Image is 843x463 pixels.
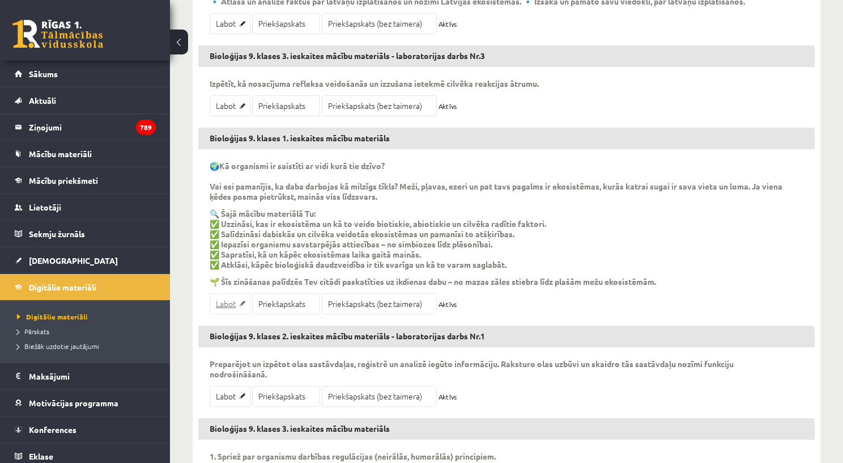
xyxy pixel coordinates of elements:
[29,363,156,389] legend: Maksājumi
[198,326,815,347] h3: Bioloģijas 9. klases 2. ieskaites mācību materiāls - laboratorijas darbs Nr.1
[17,312,88,321] span: Digitālie materiāli
[15,167,156,193] a: Mācību priekšmeti
[15,141,156,167] a: Mācību materiāli
[210,293,250,314] a: Labot
[322,293,437,314] a: Priekšapskats (bez taimera)
[210,95,250,116] a: Labot
[15,363,156,389] a: Maksājumi
[29,114,156,140] legend: Ziņojumi
[252,13,320,34] a: Priekšapskats
[17,327,49,336] span: Pārskats
[210,451,496,461] p: 1. Spriež par organismu darbības regulācijas (neirālās, humorālās) principiem.
[438,19,457,28] span: Aktīvs
[15,390,156,416] a: Motivācijas programma
[210,13,250,34] a: Labot
[29,282,96,292] span: Digitālie materiāli
[198,128,815,149] h3: Bioloģijas 9. klases 1. ieskaites mācību materiāls
[252,95,320,116] a: Priekšapskats
[210,161,385,171] strong: 🌍Kā organismi ir saistīti ar vidi kurā tie dzīvo?
[29,255,118,266] span: [DEMOGRAPHIC_DATA]
[15,61,156,87] a: Sākums
[210,386,250,407] a: Labot
[252,386,320,407] a: Priekšapskats
[15,274,156,300] a: Digitālie materiāli
[15,194,156,220] a: Lietotāji
[210,359,786,379] p: Preparējot un izpētot olas sastāvdaļas, reģistrē un analizē iegūto informāciju. Raksturo olas uzb...
[210,208,546,270] p: ✅ Uzzināsi, kas ir ekosistēma un kā to veido biotiskie, abiotiskie un cilvēka radītie faktori. ✅ ...
[29,424,76,435] span: Konferences
[252,293,320,314] a: Priekšapskats
[210,161,786,201] p: Vai esi pamanījis, ka daba darbojas kā milzīgs tīkls? Meži, pļavas, ezeri un pat tavs pagalms ir ...
[29,398,118,408] span: Motivācijas programma
[15,221,156,247] a: Sekmju žurnāls
[198,45,815,67] h3: Bioloģijas 9. klases 3. ieskaites mācību materiāls - laboratorijas darbs Nr.3
[29,95,56,106] span: Aktuāli
[198,418,815,440] h3: Bioloģijas 9. klases 3. ieskaites mācību materiāls
[438,102,457,111] span: Aktīvs
[29,149,92,159] span: Mācību materiāli
[29,451,53,461] span: Eklase
[29,202,61,212] span: Lietotāji
[136,120,156,135] i: 789
[29,229,85,239] span: Sekmju žurnāls
[438,300,457,309] span: Aktīvs
[17,326,159,336] a: Pārskats
[210,78,539,89] p: Izpētīt, kā nosacījuma refleksa veidošanās un izzušana ietekmē cilvēka reakcijas ātrumu.
[12,20,103,48] a: Rīgas 1. Tālmācības vidusskola
[15,114,156,140] a: Ziņojumi789
[29,69,58,79] span: Sākums
[17,312,159,322] a: Digitālie materiāli
[29,175,98,186] span: Mācību priekšmeti
[210,208,316,218] strong: 🔍 Šajā mācību materiālā Tu:
[322,386,437,407] a: Priekšapskats (bez taimera)
[322,13,437,34] a: Priekšapskats (bez taimera)
[438,392,457,401] span: Aktīvs
[17,341,159,351] a: Biežāk uzdotie jautājumi
[15,87,156,113] a: Aktuāli
[15,416,156,443] a: Konferences
[322,95,437,116] a: Priekšapskats (bez taimera)
[15,247,156,273] a: [DEMOGRAPHIC_DATA]
[17,342,99,351] span: Biežāk uzdotie jautājumi
[210,276,656,287] p: 🌱 Šīs zināšanas palīdzēs Tev citādi paskatīties uz ikdienas dabu – no mazas zāles stiebra līdz pl...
